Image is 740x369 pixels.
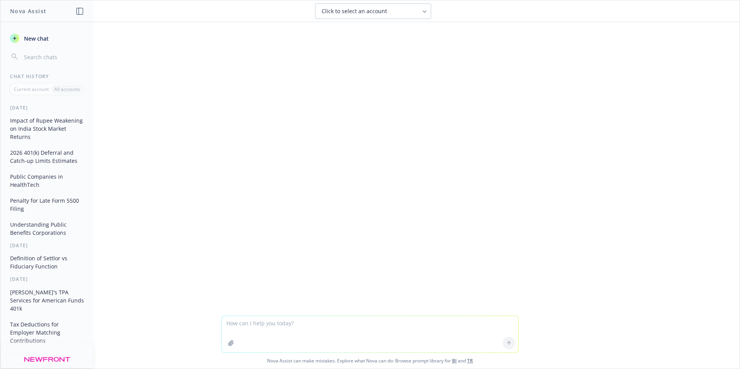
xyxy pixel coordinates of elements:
[7,286,87,315] button: [PERSON_NAME]'s TPA Services for American Funds 401k
[7,31,87,45] button: New chat
[7,114,87,143] button: Impact of Rupee Weakening on India Stock Market Returns
[7,252,87,273] button: Definition of Settlor vs Fiduciary Function
[22,34,49,43] span: New chat
[1,276,93,282] div: [DATE]
[22,51,84,62] input: Search chats
[7,218,87,239] button: Understanding Public Benefits Corporations
[7,146,87,167] button: 2026 401(k) Deferral and Catch-up Limits Estimates
[315,3,431,19] button: Click to select an account
[452,357,457,364] a: BI
[54,86,80,92] p: All accounts
[7,318,87,347] button: Tax Deductions for Employer Matching Contributions
[3,353,737,369] span: Nova Assist can make mistakes. Explore what Nova can do: Browse prompt library for and
[10,7,46,15] h1: Nova Assist
[467,357,473,364] a: TR
[7,170,87,191] button: Public Companies in HealthTech
[1,73,93,80] div: Chat History
[7,194,87,215] button: Penalty for Late Form 5500 Filing
[322,7,387,15] span: Click to select an account
[14,86,49,92] p: Current account
[1,104,93,111] div: [DATE]
[1,350,93,357] div: [DATE]
[1,242,93,249] div: [DATE]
